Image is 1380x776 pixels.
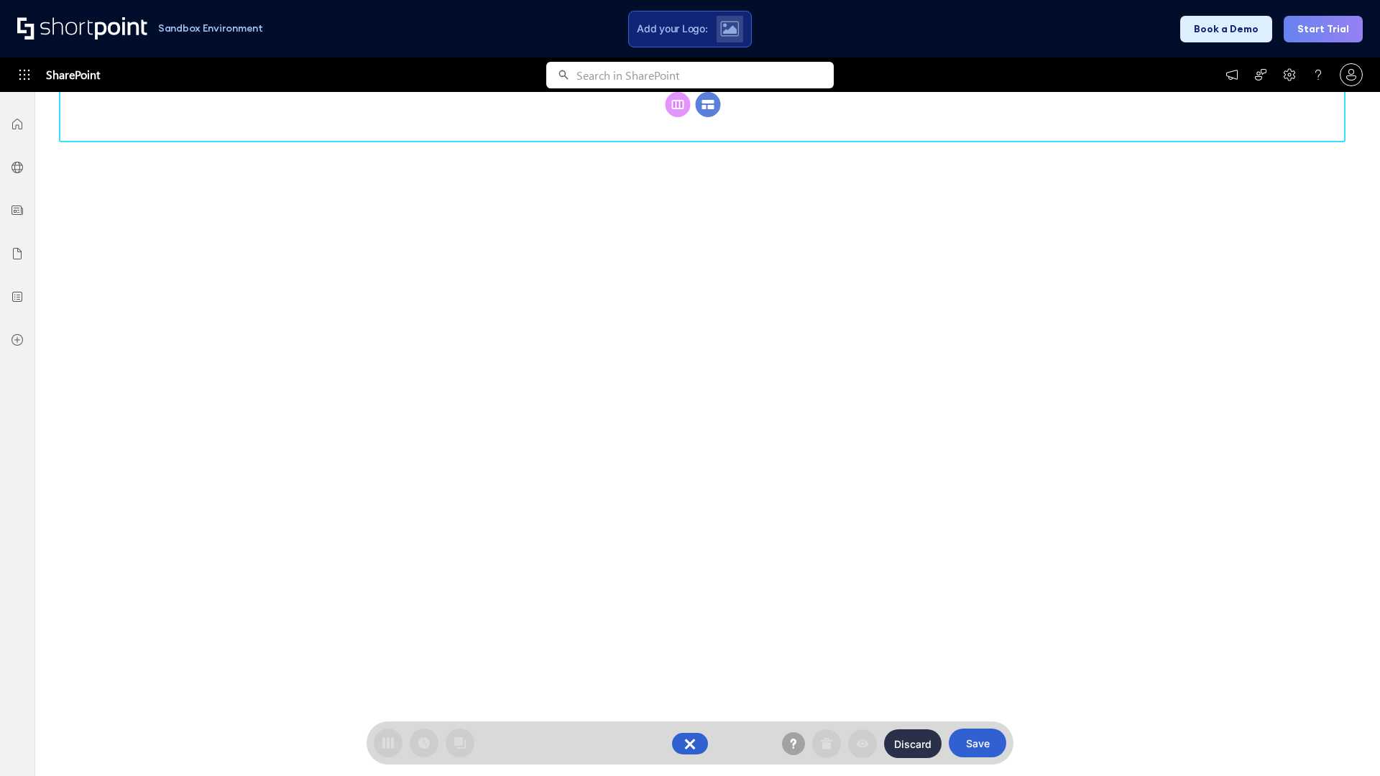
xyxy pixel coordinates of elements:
input: Search in SharePoint [576,62,834,88]
button: Book a Demo [1180,16,1272,42]
img: Upload logo [720,21,739,37]
button: Discard [884,729,942,758]
span: SharePoint [46,57,100,92]
span: Add your Logo: [637,22,707,35]
h1: Sandbox Environment [158,24,263,32]
button: Save [949,729,1006,757]
button: Start Trial [1284,16,1363,42]
iframe: Chat Widget [1308,707,1380,776]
